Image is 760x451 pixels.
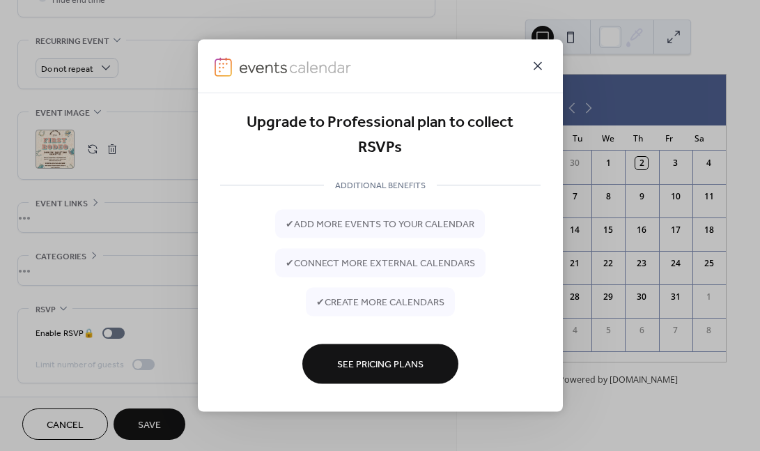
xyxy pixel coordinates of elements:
span: ✔ create more calendars [316,296,444,310]
button: See Pricing Plans [302,344,458,384]
img: logo-type [239,57,352,77]
div: Upgrade to Professional plan to collect RSVPs [220,109,541,160]
span: ✔ add more events to your calendar [286,217,474,232]
span: See Pricing Plans [337,358,424,372]
span: ADDITIONAL BENEFITS [324,178,437,193]
img: logo-icon [215,57,233,77]
span: ✔ connect more external calendars [286,257,475,271]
